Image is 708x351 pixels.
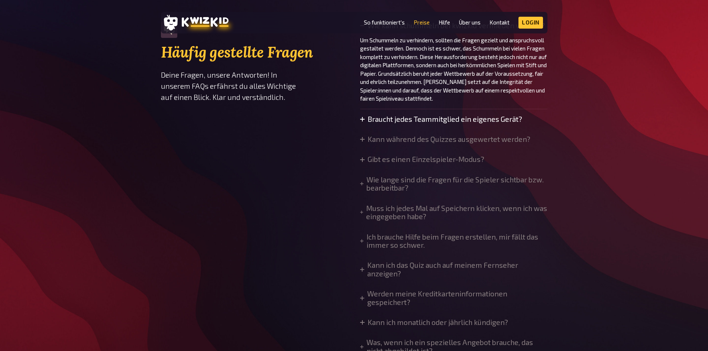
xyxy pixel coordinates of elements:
a: Über uns [459,19,481,26]
a: Preise [414,19,430,26]
summary: Wie lange sind die Fragen für die Spieler sichtbar bzw. bearbeitbar? [360,176,547,192]
summary: Kann ich das Quiz auch auf meinem Fernseher anzeigen? [360,261,547,278]
a: Hilfe [439,19,450,26]
summary: Ich brauche Hilfe beim Fragen erstellen, mir fällt das immer so schwer. [360,233,547,250]
summary: Muss ich jedes Mal auf Speichern klicken, wenn ich was eingegeben habe? [360,204,547,221]
summary: Gibt es einen Einzelspieler-Modus? [360,155,484,163]
summary: Werden meine Kreditkarteninformationen gespeichert? [360,290,547,306]
a: Login [518,17,543,29]
a: Kontakt [489,19,510,26]
p: Deine Fragen, unsere Antworten! In unserem FAQs erfährst du alles Wichtige auf einen Blick. Klar ... [161,69,348,103]
summary: Kann während des Quizzes ausgewertet werden? [360,135,530,143]
a: So funktioniert's [364,19,405,26]
p: Um Schummeln zu verhindern, sollten die Fragen gezielt und anspruchsvoll gestaltet werden. Dennoc... [360,36,547,103]
h2: Häufig gestellte Fragen [161,44,348,61]
summary: Kann ich monatlich oder jährlich kündigen? [360,318,508,326]
summary: Braucht jedes Teammitglied ein eigenes Gerät? [360,115,522,123]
